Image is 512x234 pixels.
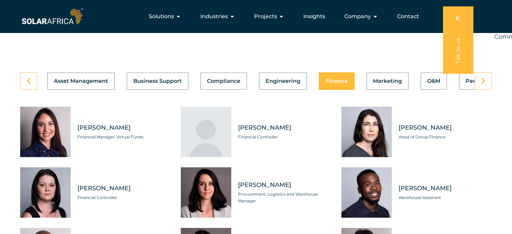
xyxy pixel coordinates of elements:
[149,12,174,21] span: Solutions
[344,12,371,21] span: Company
[326,78,348,84] span: Finance
[238,134,331,140] span: Financial Controller
[77,124,171,132] span: [PERSON_NAME]
[303,12,325,21] a: Insights
[77,134,171,140] span: Financial Manager: Virtual Funds
[133,78,182,84] span: Business Support
[207,78,240,84] span: Compliance
[77,194,171,201] span: Financial Controller
[399,134,492,140] span: Head of Group Finance
[266,78,300,84] span: Engineering
[200,12,228,21] span: Industries
[238,124,331,132] span: [PERSON_NAME]
[238,191,331,204] span: Procurement, Logistics and Warehouse Manager
[84,10,424,23] nav: Menu
[54,78,108,84] span: Asset Management
[397,12,419,21] a: Contact
[399,194,492,201] span: Warehouse Assistant
[399,124,492,132] span: [PERSON_NAME]
[254,12,277,21] span: Projects
[77,184,171,193] span: [PERSON_NAME]
[84,10,424,23] div: Menu Toggle
[238,181,331,189] span: [PERSON_NAME]
[427,78,440,84] span: O&M
[373,78,402,84] span: Marketing
[399,184,492,193] span: [PERSON_NAME]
